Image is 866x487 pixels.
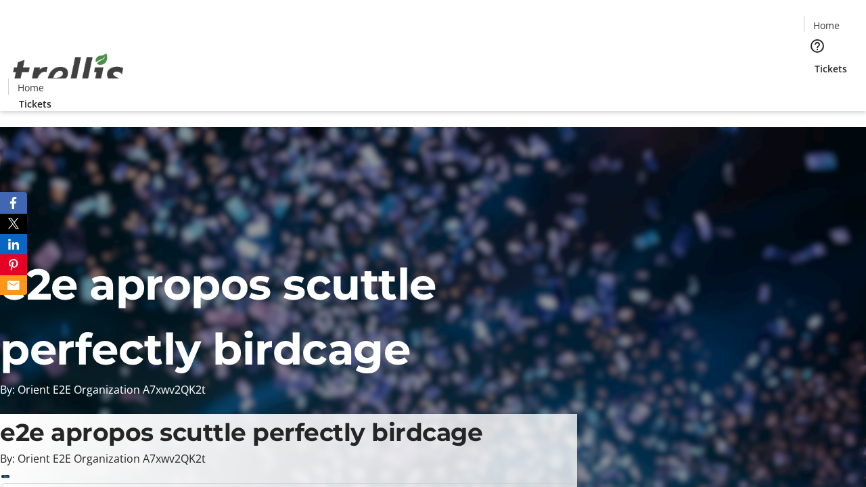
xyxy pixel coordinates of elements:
a: Tickets [804,62,858,76]
img: Orient E2E Organization A7xwv2QK2t's Logo [8,39,129,106]
a: Tickets [8,97,62,111]
button: Help [804,32,831,60]
a: Home [9,80,52,95]
span: Home [18,80,44,95]
a: Home [804,18,848,32]
span: Tickets [815,62,847,76]
button: Cart [804,76,831,103]
span: Tickets [19,97,51,111]
span: Home [813,18,840,32]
